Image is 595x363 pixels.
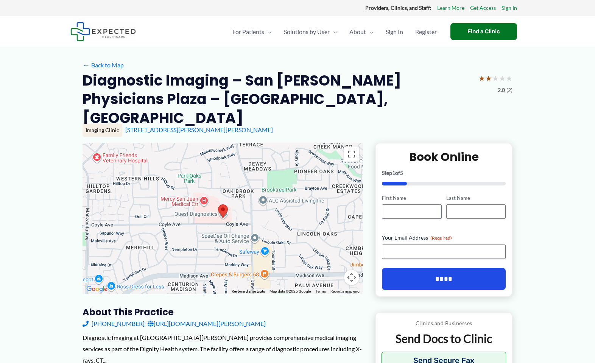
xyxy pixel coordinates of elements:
p: Step of [382,170,506,176]
p: Send Docs to Clinic [382,331,506,346]
a: For PatientsMenu Toggle [226,19,278,45]
label: Last Name [446,195,506,202]
span: ← [83,61,90,69]
span: Menu Toggle [366,19,374,45]
img: Google [84,284,109,294]
a: Register [409,19,443,45]
img: Expected Healthcare Logo - side, dark font, small [70,22,136,41]
h2: Book Online [382,150,506,164]
span: (2) [506,85,512,95]
a: Report a map error [330,289,361,293]
p: Clinics and Businesses [382,318,506,328]
a: Open this area in Google Maps (opens a new window) [84,284,109,294]
span: Map data ©2025 Google [269,289,311,293]
a: Sign In [502,3,517,13]
button: Keyboard shortcuts [232,289,265,294]
a: [STREET_ADDRESS][PERSON_NAME][PERSON_NAME] [125,126,273,133]
a: Learn More [437,3,464,13]
div: Imaging Clinic [83,124,122,137]
a: Sign In [380,19,409,45]
a: AboutMenu Toggle [343,19,380,45]
button: Map camera controls [344,270,359,285]
span: ★ [492,71,499,85]
span: Menu Toggle [264,19,272,45]
span: ★ [499,71,506,85]
span: Register [415,19,437,45]
span: About [349,19,366,45]
label: Your Email Address [382,234,506,241]
a: Solutions by UserMenu Toggle [278,19,343,45]
span: ★ [478,71,485,85]
strong: Providers, Clinics, and Staff: [365,5,431,11]
span: ★ [506,71,512,85]
span: ★ [485,71,492,85]
span: Sign In [386,19,403,45]
span: For Patients [232,19,264,45]
a: Get Access [470,3,496,13]
label: First Name [382,195,441,202]
span: (Required) [430,235,452,241]
a: Find a Clinic [450,23,517,40]
a: Terms [315,289,326,293]
nav: Primary Site Navigation [226,19,443,45]
span: Solutions by User [284,19,330,45]
span: 5 [400,170,403,176]
a: [PHONE_NUMBER] [83,318,145,329]
button: Toggle fullscreen view [344,146,359,162]
h2: Diagnostic Imaging – San [PERSON_NAME] Physicians Plaza – [GEOGRAPHIC_DATA], [GEOGRAPHIC_DATA] [83,71,472,127]
span: 1 [392,170,395,176]
h3: About this practice [83,306,363,318]
a: ←Back to Map [83,59,124,71]
a: [URL][DOMAIN_NAME][PERSON_NAME] [148,318,266,329]
span: Menu Toggle [330,19,337,45]
span: 2.0 [498,85,505,95]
